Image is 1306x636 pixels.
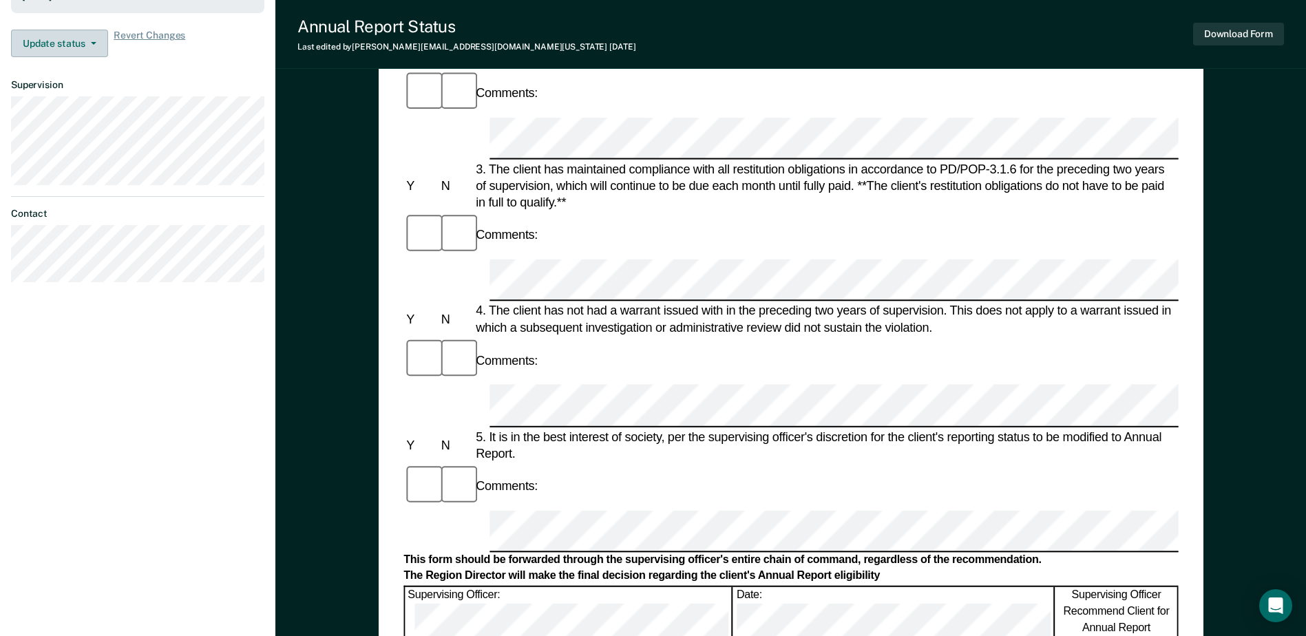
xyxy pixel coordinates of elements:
div: 4. The client has not had a warrant issued with in the preceding two years of supervision. This d... [473,303,1179,336]
div: Comments: [473,85,540,101]
div: Y [403,436,438,453]
div: This form should be forwarded through the supervising officer's entire chain of command, regardle... [403,553,1178,568]
div: N [438,436,472,453]
div: Comments: [473,352,540,369]
span: [DATE] [609,42,635,52]
span: Revert Changes [114,30,185,57]
div: Annual Report Status [297,17,635,36]
div: Y [403,178,438,194]
div: The Region Director will make the final decision regarding the client's Annual Report eligibility [403,569,1178,584]
button: Update status [11,30,108,57]
div: N [438,311,472,328]
div: Comments: [473,226,540,243]
div: 3. The client has maintained compliance with all restitution obligations in accordance to PD/POP-... [473,160,1179,211]
dt: Contact [11,208,264,220]
div: Open Intercom Messenger [1259,589,1292,622]
div: Last edited by [PERSON_NAME][EMAIL_ADDRESS][DOMAIN_NAME][US_STATE] [297,42,635,52]
div: N [438,178,472,194]
div: Comments: [473,478,540,494]
div: 5. It is in the best interest of society, per the supervising officer's discretion for the client... [473,428,1179,461]
div: Y [403,311,438,328]
dt: Supervision [11,79,264,91]
button: Download Form [1193,23,1284,45]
